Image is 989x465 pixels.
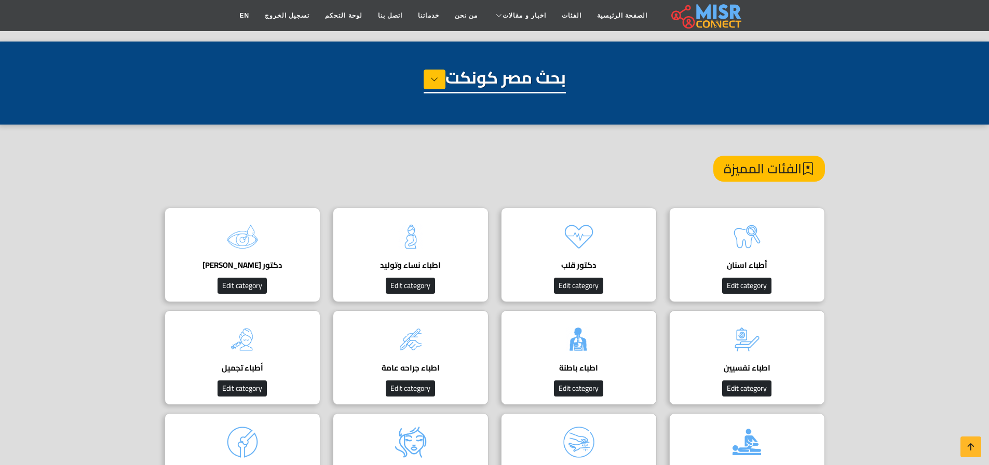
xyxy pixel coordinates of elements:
[390,216,431,257] img: tQBIxbFzDjHNxea4mloJ.png
[671,3,741,29] img: main.misr_connect
[663,310,831,405] a: اطباء نفسيين Edit category
[327,208,495,302] a: اطباء نساء وتوليد Edit category
[554,6,589,25] a: الفئات
[722,278,771,294] button: Edit category
[181,363,304,373] h4: أطباء تجميل
[424,67,566,93] h1: بحث مصر كونكت
[349,261,472,270] h4: اطباء نساء وتوليد
[410,6,447,25] a: خدماتنا
[589,6,655,25] a: الصفحة الرئيسية
[517,363,641,373] h4: اطباء باطنة
[726,421,768,463] img: QNHokBW5vrPUdimAHhBQ.png
[158,310,327,405] a: أطباء تجميل Edit category
[370,6,410,25] a: اتصل بنا
[726,216,768,257] img: k714wZmFaHWIHbCst04N.png
[232,6,257,25] a: EN
[222,319,263,360] img: DjGqZLWENc0VUGkVFVvU.png
[390,421,431,463] img: yMMdmRz7uG575B6r1qC8.png
[181,261,304,270] h4: دكتور [PERSON_NAME]
[558,216,600,257] img: kQgAgBbLbYzX17DbAKQs.png
[713,156,825,182] h4: الفئات المميزة
[685,363,809,373] h4: اطباء نفسيين
[663,208,831,302] a: أطباء اسنان Edit category
[390,319,431,360] img: Oi1DZGDTXfHRQb1rQtXk.png
[222,421,263,463] img: K7lclmEhOOGQ4fIIXkmg.png
[554,278,603,294] button: Edit category
[257,6,317,25] a: تسجيل الخروج
[554,380,603,396] button: Edit category
[558,421,600,463] img: hWxcuLC5XSYMg4jBQuTo.png
[386,278,435,294] button: Edit category
[218,278,267,294] button: Edit category
[386,380,435,396] button: Edit category
[218,380,267,396] button: Edit category
[317,6,370,25] a: لوحة التحكم
[517,261,641,270] h4: دكتور قلب
[327,310,495,405] a: اطباء جراحه عامة Edit category
[349,363,472,373] h4: اطباء جراحه عامة
[158,208,327,302] a: دكتور [PERSON_NAME] Edit category
[558,319,600,360] img: pfAWvOfsRsa0Gymt6gRE.png
[685,261,809,270] h4: أطباء اسنان
[485,6,554,25] a: اخبار و مقالات
[726,319,768,360] img: wzNEwxv3aCzPUCYeW7v7.png
[503,11,546,20] span: اخبار و مقالات
[447,6,485,25] a: من نحن
[722,380,771,396] button: Edit category
[495,310,663,405] a: اطباء باطنة Edit category
[222,216,263,257] img: O3vASGqC8OE0Zbp7R2Y3.png
[495,208,663,302] a: دكتور قلب Edit category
